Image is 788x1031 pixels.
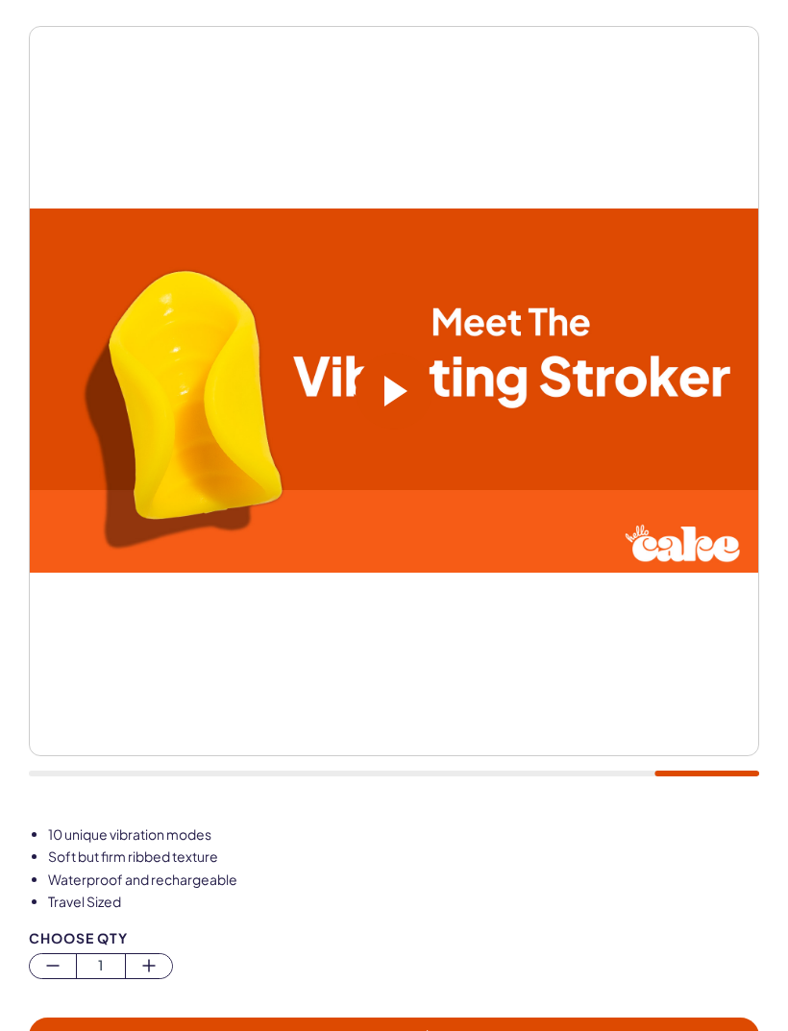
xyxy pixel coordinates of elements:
li: 10 unique vibration modes [48,825,759,845]
div: Choose Qty [29,931,759,945]
li: Waterproof and rechargeable [48,871,759,890]
li: Travel Sized [48,893,759,912]
span: 1 [77,954,124,976]
li: Soft but firm ribbed texture [48,847,759,867]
